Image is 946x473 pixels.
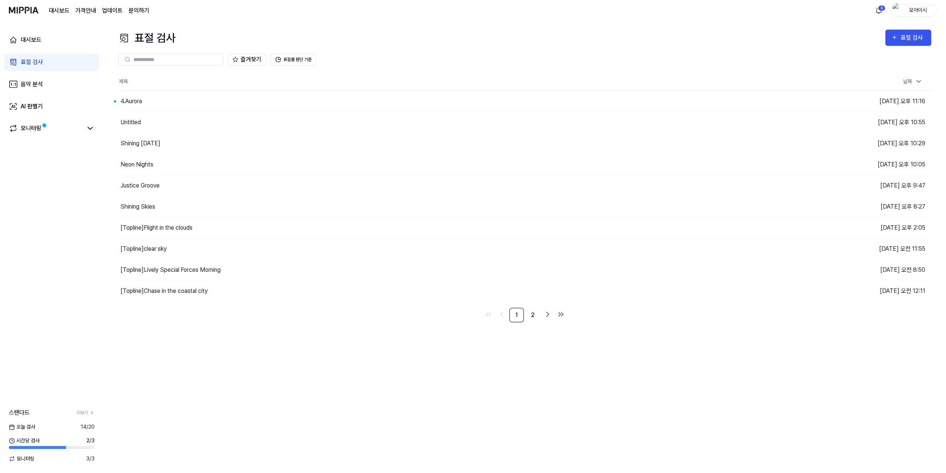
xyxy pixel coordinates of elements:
[120,97,142,106] div: 4.Aurora
[120,266,221,274] div: [Topline] Lively Special Forces Morning
[9,124,83,133] a: 모니터링
[892,3,901,18] img: profile
[21,80,43,89] div: 음악 분석
[120,223,193,232] div: [Topline] Flight in the clouds
[728,175,931,196] td: [DATE] 오후 9:47
[728,112,931,133] td: [DATE] 오후 10:55
[9,423,35,431] span: 오늘 검사
[728,259,931,280] td: [DATE] 오전 8:50
[21,102,43,111] div: AI 판별기
[901,33,925,43] div: 표절 검사
[900,75,925,88] div: 날짜
[9,408,30,417] span: 스탠다드
[728,238,931,259] td: [DATE] 오전 11:55
[890,4,937,17] button: profile모아이시
[120,244,167,253] div: [Topline] clear sky
[129,6,149,15] a: 문의하기
[120,118,141,127] div: Untitled
[118,30,176,46] div: 표절 검사
[75,6,96,15] button: 가격안내
[4,31,99,49] a: 대시보드
[120,181,160,190] div: Justice Groove
[118,73,728,91] th: 제목
[904,6,932,14] div: 모아이시
[728,196,931,217] td: [DATE] 오후 8:27
[483,308,494,320] a: Go to first page
[874,6,883,15] img: 알림
[4,75,99,93] a: 음악 분석
[120,202,155,211] div: Shining Skies
[9,455,34,463] span: 모니터링
[49,6,69,15] a: 대시보드
[102,6,123,15] a: 업데이트
[496,308,508,320] a: Go to previous page
[728,280,931,301] td: [DATE] 오전 12:11
[77,409,95,416] a: 더보기
[873,4,885,16] button: 알림6
[9,437,40,445] span: 시간당 검사
[21,58,43,67] div: 표절 검사
[120,139,160,148] div: Shining [DATE]
[728,154,931,175] td: [DATE] 오후 10:05
[728,217,931,238] td: [DATE] 오후 2:05
[270,54,316,65] button: 표절률 판단 기준
[120,160,153,169] div: Neon Nights
[86,437,95,445] span: 2 / 3
[509,308,524,322] a: 1
[21,124,41,133] div: 모니터링
[885,30,931,46] button: 표절 검사
[728,91,931,112] td: [DATE] 오후 11:16
[525,308,540,322] a: 2
[4,53,99,71] a: 표절 검사
[555,308,567,320] a: Go to last page
[4,98,99,115] a: AI 판별기
[81,423,95,431] span: 14 / 20
[120,287,208,295] div: [Topline] Chase in the coastal city
[878,5,885,11] div: 6
[118,308,931,322] nav: pagination
[728,133,931,154] td: [DATE] 오후 10:29
[542,308,554,320] a: Go to next page
[86,455,95,463] span: 3 / 3
[228,54,266,65] button: 즐겨찾기
[21,36,41,44] div: 대시보드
